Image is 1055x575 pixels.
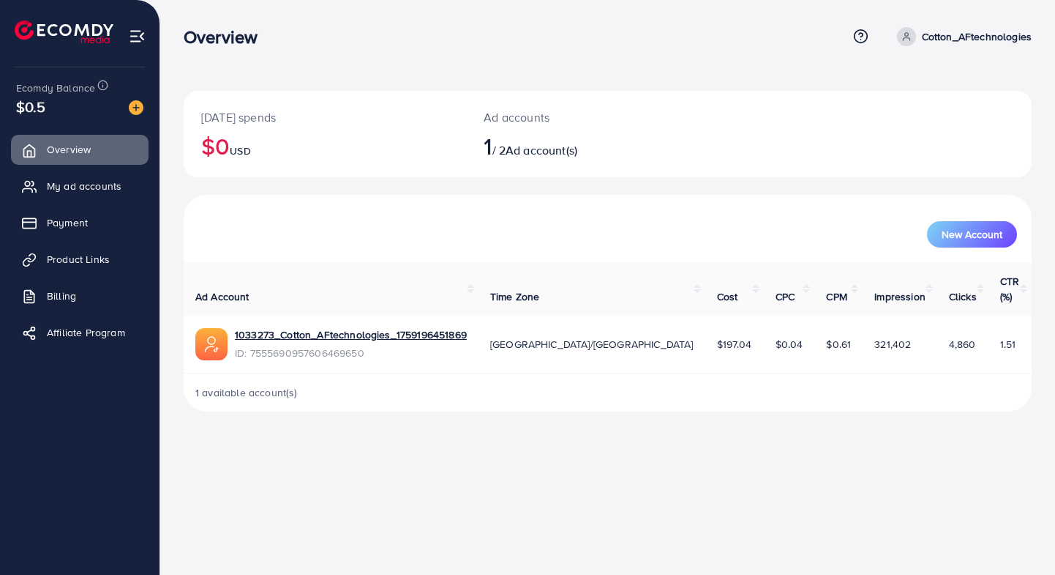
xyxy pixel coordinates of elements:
[195,328,228,360] img: ic-ads-acc.e4c84228.svg
[484,132,661,160] h2: / 2
[490,337,694,352] span: [GEOGRAPHIC_DATA]/[GEOGRAPHIC_DATA]
[47,215,88,230] span: Payment
[184,26,269,48] h3: Overview
[717,337,752,352] span: $197.04
[717,289,738,304] span: Cost
[484,129,492,163] span: 1
[949,337,976,352] span: 4,860
[47,142,91,157] span: Overview
[993,509,1044,564] iframe: Chat
[201,132,448,160] h2: $0
[484,108,661,126] p: Ad accounts
[47,289,76,303] span: Billing
[235,327,467,342] a: 1033273_Cotton_AFtechnologies_1759196451869
[47,179,121,193] span: My ad accounts
[11,171,149,201] a: My ad accounts
[195,385,298,400] span: 1 available account(s)
[922,28,1032,45] p: Cotton_AFtechnologies
[15,21,113,43] img: logo
[490,289,539,304] span: Time Zone
[11,281,149,311] a: Billing
[776,289,795,304] span: CPC
[47,325,125,340] span: Affiliate Program
[235,346,467,360] span: ID: 7555690957606469650
[826,337,851,352] span: $0.61
[1000,337,1016,352] span: 1.51
[874,289,926,304] span: Impression
[230,144,250,158] span: USD
[195,289,249,304] span: Ad Account
[949,289,977,304] span: Clicks
[776,337,803,352] span: $0.04
[11,135,149,164] a: Overview
[11,208,149,237] a: Payment
[942,229,1002,240] span: New Account
[891,27,1032,46] a: Cotton_AFtechnologies
[874,337,911,352] span: 321,402
[1000,274,1019,303] span: CTR (%)
[16,81,95,95] span: Ecomdy Balance
[16,96,46,117] span: $0.5
[826,289,846,304] span: CPM
[47,252,110,267] span: Product Links
[927,221,1017,248] button: New Account
[506,142,577,158] span: Ad account(s)
[201,108,448,126] p: [DATE] spends
[11,245,149,274] a: Product Links
[129,28,146,45] img: menu
[11,318,149,347] a: Affiliate Program
[129,100,143,115] img: image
